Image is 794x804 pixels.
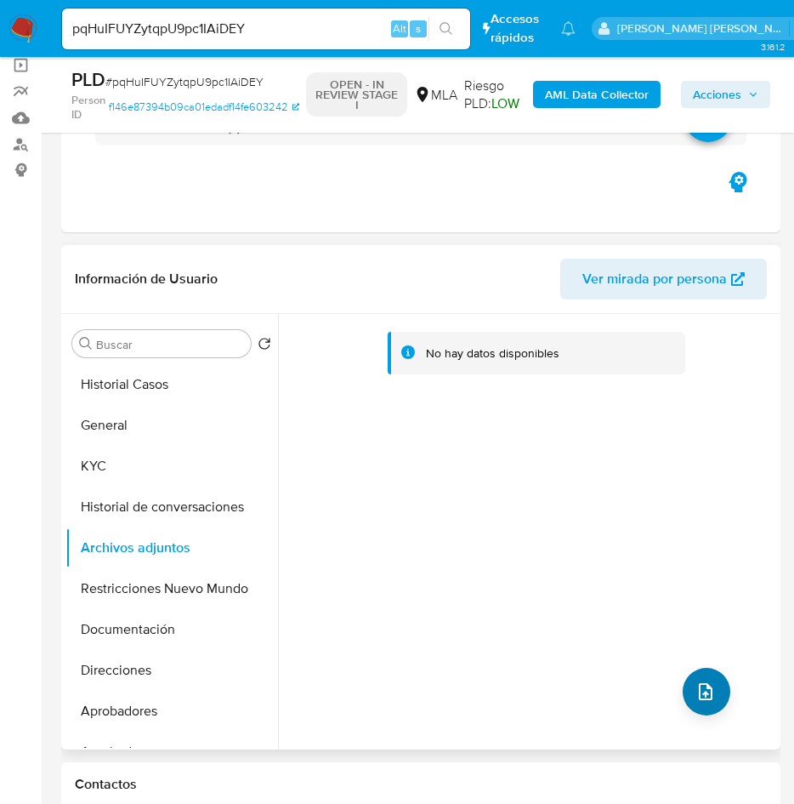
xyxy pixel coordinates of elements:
[681,81,770,108] button: Acciones
[62,18,470,40] input: Buscar usuario o caso...
[79,337,93,351] button: Buscar
[65,446,278,487] button: KYC
[464,77,526,113] span: Riesgo PLD:
[65,691,278,732] button: Aprobadores
[428,17,463,41] button: search-icon
[582,259,727,299] span: Ver mirada por persona
[491,94,519,113] span: LOW
[65,527,278,568] button: Archivos adjuntos
[693,81,741,108] span: Acciones
[65,609,278,650] button: Documentación
[65,650,278,691] button: Direcciones
[414,86,457,105] div: MLA
[96,337,244,352] input: Buscar
[393,20,406,37] span: Alt
[426,345,559,362] div: No hay datos disponibles
[75,271,218,288] h1: Información de Usuario
[105,73,264,90] span: # pqHuIFUYZytqpU9pc1IAiDEY
[109,93,299,123] a: f146e87394b09ca01edadf14fe603242
[761,40,785,54] span: 3.161.2
[545,81,649,108] b: AML Data Collector
[416,20,421,37] span: s
[491,10,545,46] span: Accesos rápidos
[65,568,278,609] button: Restricciones Nuevo Mundo
[71,93,105,123] b: Person ID
[258,337,271,356] button: Volver al orden por defecto
[65,405,278,446] button: General
[617,20,789,37] p: lucia.neglia@mercadolibre.com
[560,259,767,299] button: Ver mirada por persona
[65,732,278,773] button: Aprobados
[306,72,407,117] p: OPEN - IN REVIEW STAGE I
[71,66,105,93] b: PLD
[75,776,767,793] h1: Contactos
[533,81,661,108] button: AML Data Collector
[561,21,576,36] a: Notificaciones
[138,117,241,135] h3: AUTOMATIC (1)
[65,364,278,405] button: Historial Casos
[65,487,278,527] button: Historial de conversaciones
[683,668,730,716] button: upload-file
